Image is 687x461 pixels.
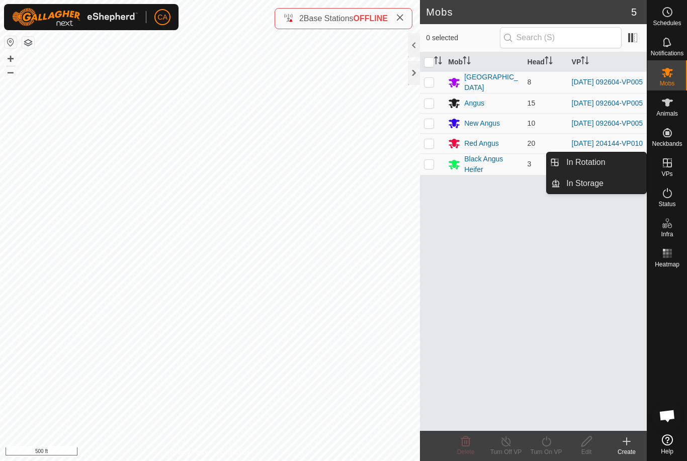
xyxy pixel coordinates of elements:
[647,430,687,458] a: Help
[22,37,34,49] button: Map Layers
[572,78,643,86] a: [DATE] 092604-VP005
[547,152,646,172] li: In Rotation
[464,98,484,109] div: Angus
[572,99,643,107] a: [DATE] 092604-VP005
[652,141,682,147] span: Neckbands
[5,53,17,65] button: +
[170,448,208,457] a: Privacy Policy
[652,401,682,431] div: Open chat
[220,448,249,457] a: Contact Us
[653,20,681,26] span: Schedules
[528,119,536,127] span: 10
[528,78,532,86] span: 8
[581,58,589,66] p-sorticon: Activate to sort
[661,448,673,454] span: Help
[572,139,643,147] a: [DATE] 204144-VP010
[463,58,471,66] p-sorticon: Activate to sort
[157,12,167,23] span: CA
[568,52,647,72] th: VP
[658,201,675,207] span: Status
[631,5,637,20] span: 5
[524,52,568,72] th: Head
[560,173,646,194] a: In Storage
[566,156,605,168] span: In Rotation
[566,447,607,456] div: Edit
[526,447,566,456] div: Turn On VP
[426,33,499,43] span: 0 selected
[434,58,442,66] p-sorticon: Activate to sort
[5,66,17,78] button: –
[457,448,475,455] span: Delete
[464,154,519,175] div: Black Angus Heifer
[547,173,646,194] li: In Storage
[444,52,523,72] th: Mob
[566,177,604,190] span: In Storage
[464,118,500,129] div: New Angus
[545,58,553,66] p-sorticon: Activate to sort
[486,447,526,456] div: Turn Off VP
[655,261,679,267] span: Heatmap
[304,14,354,23] span: Base Stations
[464,138,499,149] div: Red Angus
[5,36,17,48] button: Reset Map
[500,27,622,48] input: Search (S)
[299,14,304,23] span: 2
[661,171,672,177] span: VPs
[656,111,678,117] span: Animals
[528,99,536,107] span: 15
[660,80,674,86] span: Mobs
[528,139,536,147] span: 20
[426,6,631,18] h2: Mobs
[464,72,519,93] div: [GEOGRAPHIC_DATA]
[560,152,646,172] a: In Rotation
[528,160,532,168] span: 3
[651,50,683,56] span: Notifications
[661,231,673,237] span: Infra
[12,8,138,26] img: Gallagher Logo
[354,14,388,23] span: OFFLINE
[572,119,643,127] a: [DATE] 092604-VP005
[607,447,647,456] div: Create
